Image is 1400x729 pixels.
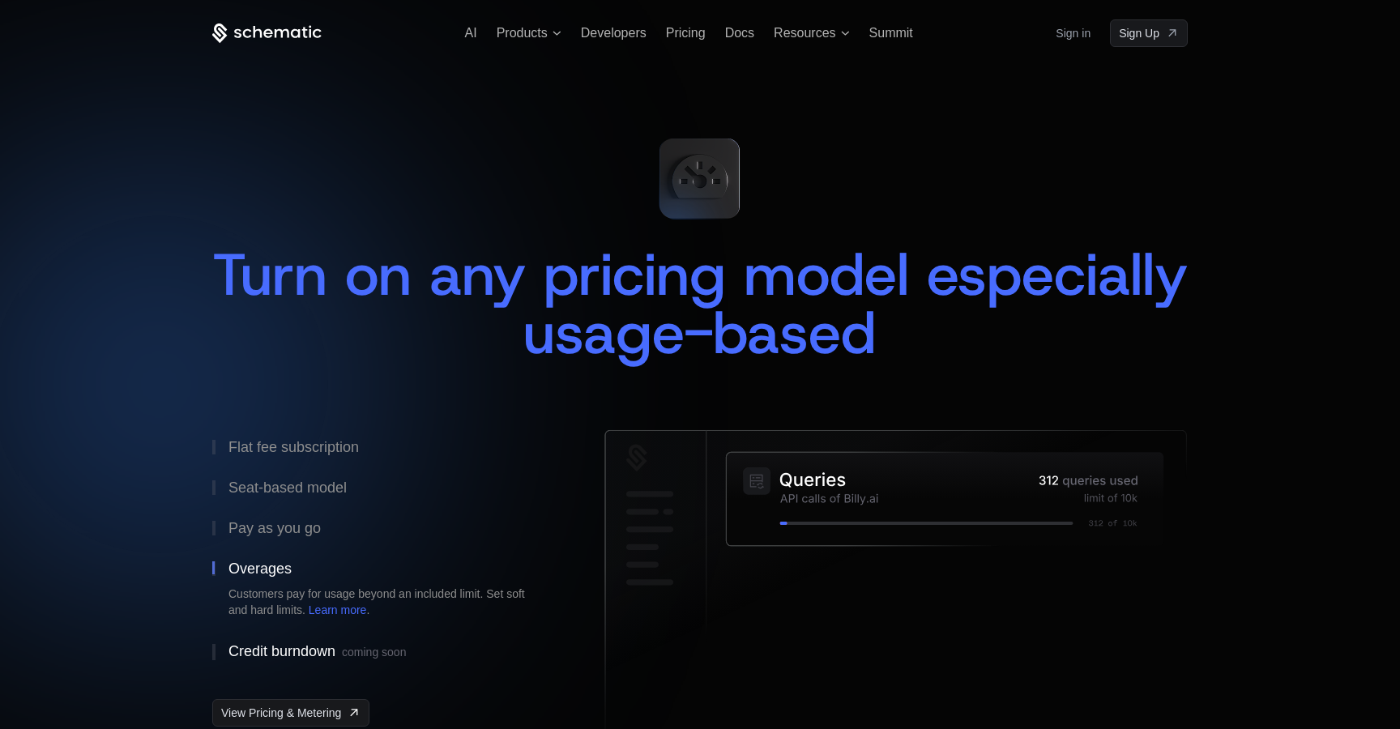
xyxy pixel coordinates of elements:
[465,26,477,40] a: AI
[1119,25,1159,41] span: Sign Up
[212,548,553,631] button: OveragesCustomers pay for usage beyond an included limit. Set soft and hard limits. Learn more.
[228,561,292,576] div: Overages
[780,472,846,487] g: Queries
[221,705,341,721] span: View Pricing & Metering
[212,467,553,508] button: Seat-based model
[228,644,406,660] div: Credit burndown
[1056,20,1091,46] a: Sign in
[1110,19,1188,47] a: [object Object]
[212,699,369,727] a: [object Object],[object Object]
[212,508,553,548] button: Pay as you go
[228,521,321,535] div: Pay as you go
[228,586,536,618] div: Customers pay for usage beyond an included limit. Set soft and hard limits. .
[309,603,367,616] a: Learn more
[228,440,359,454] div: Flat fee subscription
[342,646,406,659] span: coming soon
[666,26,706,40] a: Pricing
[774,26,835,40] span: Resources
[497,26,548,40] span: Products
[228,480,347,495] div: Seat-based model
[581,26,647,40] a: Developers
[725,26,754,40] a: Docs
[869,26,913,40] a: Summit
[1063,475,1137,488] g: queries used
[212,236,1206,372] span: Turn on any pricing model especially usage-based
[1090,520,1103,526] g: 312
[212,427,553,467] button: Flat fee subscription
[212,631,553,673] button: Credit burndowncoming soon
